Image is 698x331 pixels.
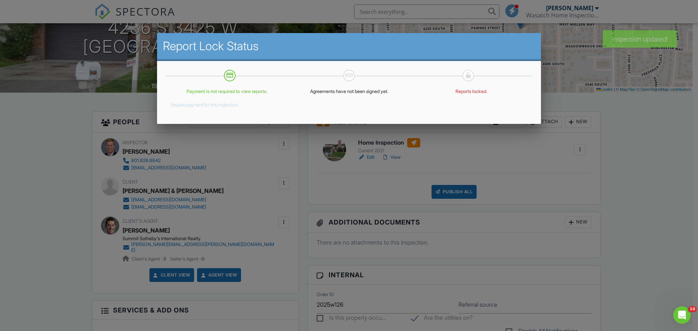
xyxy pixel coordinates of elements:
span: 10 [688,306,697,312]
p: Payment is not required to view reports. [170,89,284,94]
div: Inspection updated! [603,30,677,48]
p: Agreements have not been signed yet. [292,89,406,94]
p: Reports locked. [414,89,528,94]
button: Require payment for this inspection. [170,99,239,108]
iframe: Intercom live chat [673,306,691,324]
h2: Report Lock Status [163,39,535,53]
